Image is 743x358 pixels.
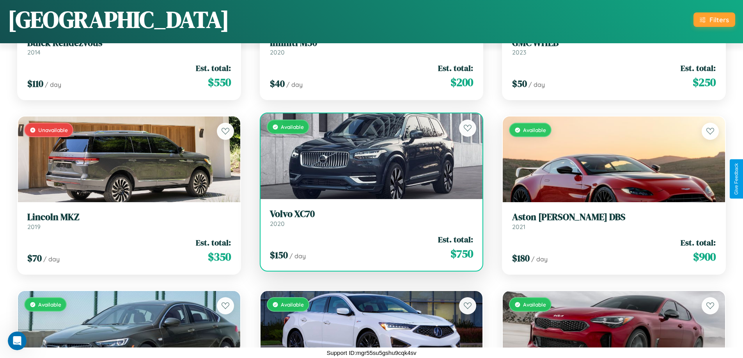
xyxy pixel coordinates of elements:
[693,249,716,265] span: $ 900
[270,220,285,227] span: 2020
[8,4,229,35] h1: [GEOGRAPHIC_DATA]
[270,77,285,90] span: $ 40
[528,81,545,88] span: / day
[438,234,473,245] span: Est. total:
[45,81,61,88] span: / day
[289,252,306,260] span: / day
[27,37,231,56] a: Buick Rendezvous2014
[270,37,473,56] a: Infiniti M302020
[27,252,42,265] span: $ 70
[512,223,525,231] span: 2021
[281,301,304,308] span: Available
[8,332,27,350] iframe: Intercom live chat
[196,237,231,248] span: Est. total:
[270,249,288,261] span: $ 150
[43,255,60,263] span: / day
[438,62,473,74] span: Est. total:
[38,301,61,308] span: Available
[709,16,729,24] div: Filters
[734,163,739,195] div: Give Feedback
[281,123,304,130] span: Available
[196,62,231,74] span: Est. total:
[531,255,548,263] span: / day
[512,252,530,265] span: $ 180
[523,301,546,308] span: Available
[208,74,231,90] span: $ 550
[450,246,473,261] span: $ 750
[681,237,716,248] span: Est. total:
[208,249,231,265] span: $ 350
[270,208,473,220] h3: Volvo XC70
[512,37,716,56] a: GMC WHEB2023
[693,12,735,27] button: Filters
[27,48,41,56] span: 2014
[512,212,716,223] h3: Aston [PERSON_NAME] DBS
[270,48,285,56] span: 2020
[27,212,231,223] h3: Lincoln MKZ
[270,208,473,227] a: Volvo XC702020
[512,212,716,231] a: Aston [PERSON_NAME] DBS2021
[512,48,526,56] span: 2023
[27,212,231,231] a: Lincoln MKZ2019
[38,127,68,133] span: Unavailable
[286,81,303,88] span: / day
[326,347,416,358] p: Support ID: mgr55su5gshu9cqk4sv
[27,77,43,90] span: $ 110
[523,127,546,133] span: Available
[512,77,527,90] span: $ 50
[681,62,716,74] span: Est. total:
[27,223,41,231] span: 2019
[693,74,716,90] span: $ 250
[450,74,473,90] span: $ 200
